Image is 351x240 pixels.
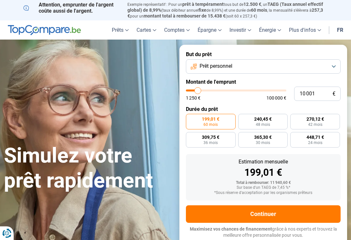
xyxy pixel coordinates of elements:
[8,25,81,35] img: TopCompare
[306,135,324,139] span: 448,71 €
[254,117,272,121] span: 240,45 €
[308,141,322,145] span: 24 mois
[133,20,160,40] a: Cartes
[285,20,325,40] a: Plus d'infos
[332,91,335,97] span: €
[254,135,272,139] span: 365,30 €
[160,20,194,40] a: Comptes
[306,117,324,121] span: 270,12 €
[266,96,286,100] span: 100 000 €
[127,2,323,13] span: TAEG (Taux annuel effectif global) de 8,99%
[186,51,341,57] label: But du prêt
[191,186,335,190] div: Sur base d'un TAEG de 7,45 %*
[4,143,172,193] h1: Simulez votre prêt rapidement
[186,106,341,112] label: Durée du prêt
[191,168,335,177] div: 199,01 €
[186,79,341,85] label: Montant de l'emprunt
[226,20,255,40] a: Investir
[186,205,341,223] button: Continuer
[191,191,335,195] div: *Sous réserve d'acceptation par les organismes prêteurs
[191,159,335,164] div: Estimation mensuelle
[255,20,285,40] a: Énergie
[127,2,328,19] p: Exemple représentatif : Pour un tous but de , un (taux débiteur annuel de 8,99%) et une durée de ...
[186,96,201,100] span: 1 250 €
[144,13,226,18] span: montant total à rembourser de 15.438 €
[308,123,322,126] span: 42 mois
[182,2,224,7] span: prêt à tempérament
[256,141,270,145] span: 30 mois
[256,123,270,126] span: 48 mois
[200,63,232,70] span: Prêt personnel
[190,226,272,232] span: Maximisez vos chances de financement
[127,7,323,18] span: 257,3 €
[333,20,347,40] a: fr
[186,59,341,74] button: Prêt personnel
[23,2,120,14] p: Attention, emprunter de l'argent coûte aussi de l'argent.
[194,20,226,40] a: Épargne
[108,20,133,40] a: Prêts
[243,2,261,7] span: 12.500 €
[203,123,218,126] span: 60 mois
[202,117,219,121] span: 199,01 €
[202,135,219,139] span: 309,75 €
[251,7,267,13] span: 60 mois
[191,181,335,185] div: Total à rembourser: 11 940,60 €
[203,141,218,145] span: 36 mois
[186,226,341,239] p: grâce à nos experts et trouvez la meilleure offre personnalisée pour vous.
[199,7,206,13] span: fixe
